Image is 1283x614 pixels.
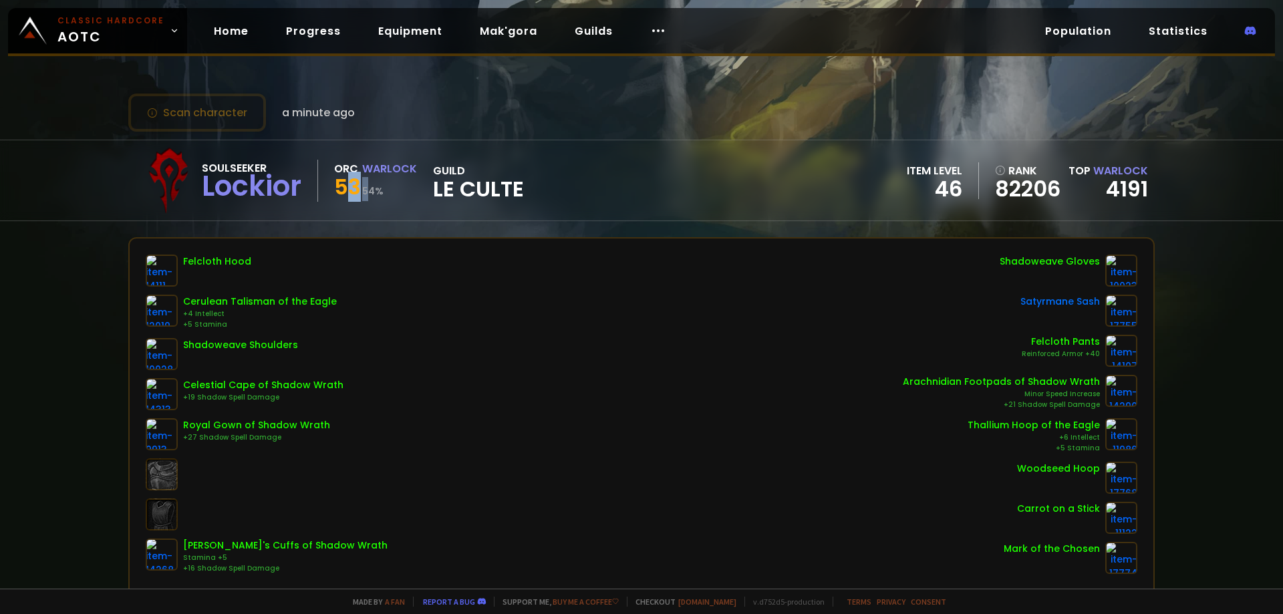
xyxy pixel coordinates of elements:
[1105,335,1137,367] img: item-14107
[128,94,266,132] button: Scan character
[183,295,337,309] div: Cerulean Talisman of the Eagle
[469,17,548,45] a: Mak'gora
[183,309,337,319] div: +4 Intellect
[203,17,259,45] a: Home
[744,597,825,607] span: v. d752d5 - production
[183,553,388,563] div: Stamina +5
[911,597,946,607] a: Consent
[334,172,361,202] span: 53
[282,104,355,121] span: a minute ago
[1022,335,1100,349] div: Felcloth Pants
[345,597,405,607] span: Made by
[362,160,417,177] div: Warlock
[968,432,1100,443] div: +6 Intellect
[627,597,736,607] span: Checkout
[995,179,1060,199] a: 82206
[903,375,1100,389] div: Arachnidian Footpads of Shadow Wrath
[433,179,524,199] span: Le Culte
[57,15,164,47] span: AOTC
[423,597,475,607] a: Report a bug
[1105,255,1137,287] img: item-10023
[1000,255,1100,269] div: Shadoweave Gloves
[903,389,1100,400] div: Minor Speed Increase
[202,160,301,176] div: Soulseeker
[1105,418,1137,450] img: item-11986
[202,176,301,196] div: Lockior
[334,160,358,177] div: Orc
[1105,295,1137,327] img: item-17755
[1105,375,1137,407] img: item-14290
[362,184,384,198] small: 54 %
[183,255,251,269] div: Felcloth Hood
[183,418,330,432] div: Royal Gown of Shadow Wrath
[1138,17,1218,45] a: Statistics
[903,400,1100,410] div: +21 Shadow Spell Damage
[907,179,962,199] div: 46
[1068,162,1148,179] div: Top
[1105,502,1137,534] img: item-11122
[968,418,1100,432] div: Thallium Hoop of the Eagle
[385,597,405,607] a: a fan
[146,295,178,327] img: item-12019
[183,539,388,553] div: [PERSON_NAME]'s Cuffs of Shadow Wrath
[57,15,164,27] small: Classic Hardcore
[968,443,1100,454] div: +5 Stamina
[183,378,343,392] div: Celestial Cape of Shadow Wrath
[1017,462,1100,476] div: Woodseed Hoop
[183,432,330,443] div: +27 Shadow Spell Damage
[1093,163,1148,178] span: Warlock
[183,563,388,574] div: +16 Shadow Spell Damage
[1022,349,1100,359] div: Reinforced Armor +40
[995,162,1060,179] div: rank
[146,539,178,571] img: item-14268
[553,597,619,607] a: Buy me a coffee
[907,162,962,179] div: item level
[433,162,524,199] div: guild
[1034,17,1122,45] a: Population
[1105,462,1137,494] img: item-17768
[847,597,871,607] a: Terms
[146,378,178,410] img: item-14313
[368,17,453,45] a: Equipment
[146,338,178,370] img: item-10028
[1004,542,1100,556] div: Mark of the Chosen
[183,319,337,330] div: +5 Stamina
[877,597,905,607] a: Privacy
[183,392,343,403] div: +19 Shadow Spell Damage
[146,255,178,287] img: item-14111
[8,8,187,53] a: Classic HardcoreAOTC
[564,17,623,45] a: Guilds
[1105,542,1137,574] img: item-17774
[1106,174,1148,204] a: 4191
[1017,502,1100,516] div: Carrot on a Stick
[183,338,298,352] div: Shadoweave Shoulders
[494,597,619,607] span: Support me,
[1020,295,1100,309] div: Satyrmane Sash
[678,597,736,607] a: [DOMAIN_NAME]
[146,418,178,450] img: item-9913
[275,17,351,45] a: Progress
